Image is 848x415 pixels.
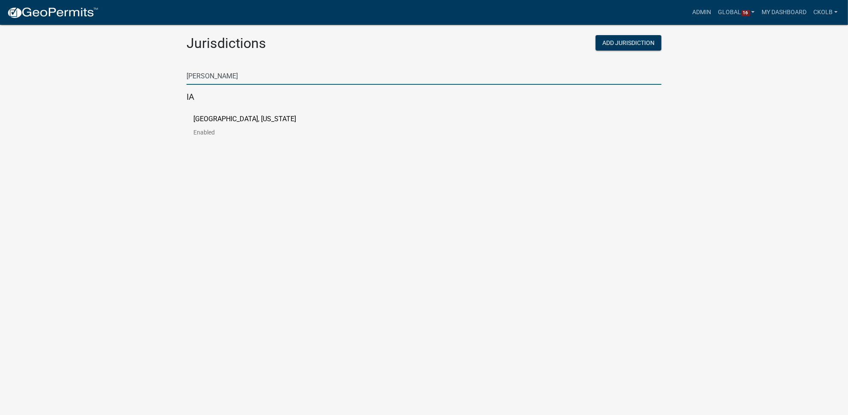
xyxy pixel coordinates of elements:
[689,4,715,21] a: Admin
[758,4,810,21] a: My Dashboard
[193,116,310,142] a: [GEOGRAPHIC_DATA], [US_STATE]Enabled
[193,129,310,135] p: Enabled
[715,4,759,21] a: Global16
[741,10,750,17] span: 16
[187,92,661,102] h5: IA
[187,35,418,51] h2: Jurisdictions
[810,4,841,21] a: ckolb
[193,116,296,122] p: [GEOGRAPHIC_DATA], [US_STATE]
[596,35,661,51] button: Add Jurisdiction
